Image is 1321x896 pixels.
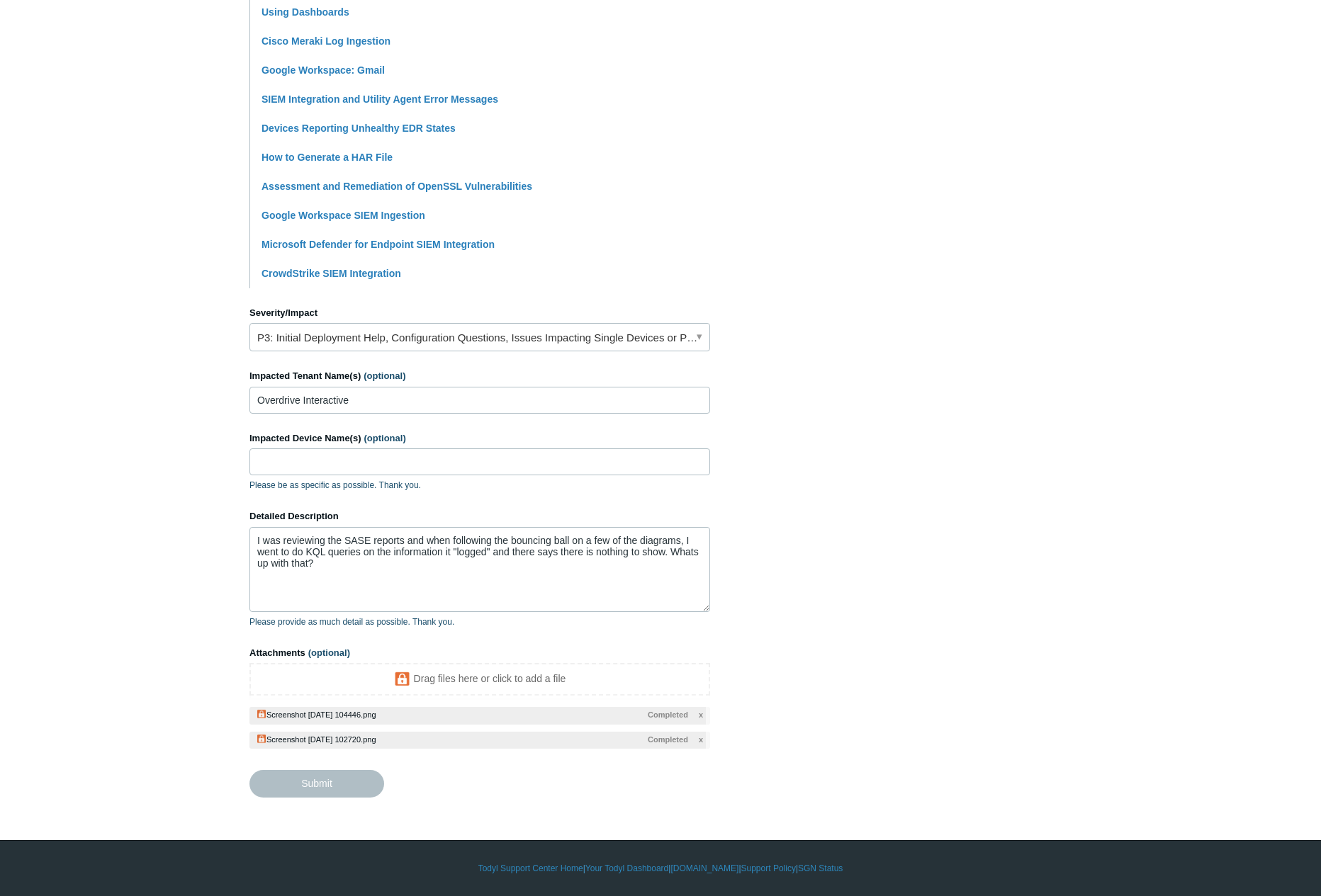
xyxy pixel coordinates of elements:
[262,123,456,134] a: Devices Reporting Unhealthy EDR States
[741,862,796,875] a: Support Policy
[478,862,583,875] a: Todyl Support Center Home
[308,647,350,658] span: (optional)
[249,770,384,797] input: Submit
[262,6,349,18] a: Using Dashboards
[798,862,843,875] a: SGN Status
[249,323,710,351] a: P3: Initial Deployment Help, Configuration Questions, Issues Impacting Single Devices or Past Out...
[249,479,710,492] p: Please be as specific as possible. Thank you.
[262,93,498,105] a: SIEM Integration and Utility Agent Error Messages
[249,431,710,446] label: Impacted Device Name(s)
[249,509,710,523] label: Detailed Description
[262,35,390,47] a: Cisco Meraki Log Ingestion
[262,239,495,250] a: Microsoft Defender for Endpoint SIEM Integration
[364,433,406,443] span: (optional)
[262,210,425,221] a: Google Workspace SIEM Ingestion
[262,181,532,192] a: Assessment and Remediation of OpenSSL Vulnerabilities
[670,862,738,875] a: [DOMAIN_NAME]
[249,616,710,628] p: Please provide as much detail as possible. Thank you.
[364,370,405,381] span: (optional)
[585,862,668,875] a: Your Todyl Dashboard
[249,306,710,320] label: Severity/Impact
[699,734,703,746] span: x
[249,646,710,660] label: Attachments
[249,862,1072,875] div: | | | |
[648,734,688,746] span: Completed
[262,268,401,279] a: CrowdStrike SIEM Integration
[262,64,385,76] a: Google Workspace: Gmail
[249,369,710,383] label: Impacted Tenant Name(s)
[648,709,688,721] span: Completed
[699,709,703,721] span: x
[262,152,393,163] a: How to Generate a HAR File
